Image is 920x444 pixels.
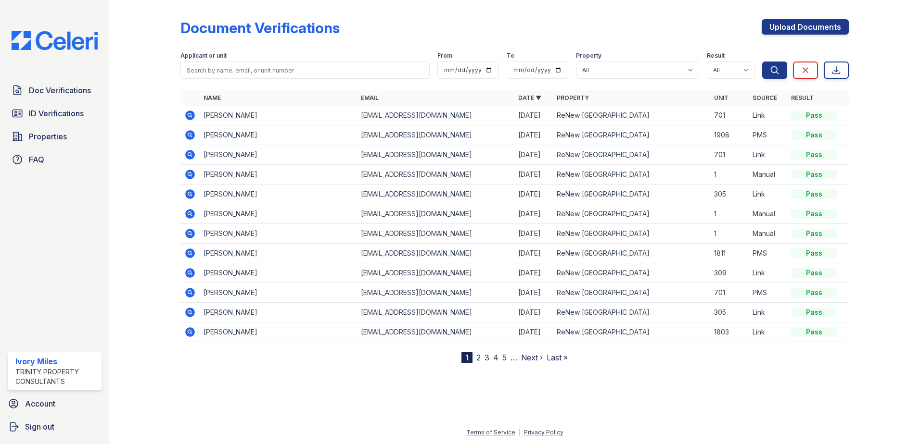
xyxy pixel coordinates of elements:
td: Link [749,145,787,165]
td: [EMAIL_ADDRESS][DOMAIN_NAME] [357,244,514,263]
a: Unit [714,94,728,101]
div: Pass [791,111,837,120]
td: [PERSON_NAME] [200,165,357,185]
div: Ivory Miles [15,356,98,367]
td: [DATE] [514,165,553,185]
td: [PERSON_NAME] [200,145,357,165]
td: ReNew [GEOGRAPHIC_DATA] [553,244,710,263]
a: Email [361,94,379,101]
div: Pass [791,248,837,258]
div: Pass [791,288,837,297]
td: [EMAIL_ADDRESS][DOMAIN_NAME] [357,303,514,322]
span: Properties [29,131,67,142]
td: [DATE] [514,263,553,283]
td: ReNew [GEOGRAPHIC_DATA] [553,303,710,322]
td: [PERSON_NAME] [200,224,357,244]
td: [DATE] [514,244,553,263]
td: [DATE] [514,224,553,244]
a: Doc Verifications [8,81,102,100]
td: [EMAIL_ADDRESS][DOMAIN_NAME] [357,165,514,185]
a: Next › [521,353,543,362]
span: … [511,352,517,363]
td: PMS [749,125,787,145]
td: [EMAIL_ADDRESS][DOMAIN_NAME] [357,106,514,125]
td: [EMAIL_ADDRESS][DOMAIN_NAME] [357,322,514,342]
div: Pass [791,209,837,219]
td: 701 [710,283,749,303]
td: 305 [710,303,749,322]
td: Link [749,263,787,283]
div: Pass [791,170,837,179]
td: ReNew [GEOGRAPHIC_DATA] [553,106,710,125]
td: 701 [710,145,749,165]
td: [DATE] [514,125,553,145]
a: 3 [485,353,489,362]
td: 1803 [710,322,749,342]
td: [EMAIL_ADDRESS][DOMAIN_NAME] [357,125,514,145]
td: [PERSON_NAME] [200,106,357,125]
span: ID Verifications [29,108,84,119]
td: [PERSON_NAME] [200,303,357,322]
td: 1811 [710,244,749,263]
td: [PERSON_NAME] [200,322,357,342]
label: Applicant or unit [180,52,227,60]
td: [EMAIL_ADDRESS][DOMAIN_NAME] [357,204,514,224]
td: 305 [710,185,749,204]
td: [PERSON_NAME] [200,185,357,204]
div: Pass [791,308,837,317]
td: 1 [710,204,749,224]
td: ReNew [GEOGRAPHIC_DATA] [553,322,710,342]
td: 1 [710,224,749,244]
td: Link [749,322,787,342]
a: Name [204,94,221,101]
a: FAQ [8,150,102,169]
td: ReNew [GEOGRAPHIC_DATA] [553,145,710,165]
td: ReNew [GEOGRAPHIC_DATA] [553,185,710,204]
td: Manual [749,165,787,185]
div: Pass [791,150,837,160]
span: FAQ [29,154,44,165]
a: Last » [547,353,568,362]
a: Property [557,94,589,101]
td: 701 [710,106,749,125]
td: PMS [749,283,787,303]
td: [DATE] [514,322,553,342]
td: [DATE] [514,283,553,303]
td: ReNew [GEOGRAPHIC_DATA] [553,283,710,303]
label: Result [707,52,725,60]
a: 5 [502,353,507,362]
label: From [437,52,452,60]
div: | [519,429,521,436]
td: Manual [749,224,787,244]
a: Properties [8,127,102,146]
td: ReNew [GEOGRAPHIC_DATA] [553,165,710,185]
td: 1908 [710,125,749,145]
a: ID Verifications [8,104,102,123]
td: Link [749,303,787,322]
td: [DATE] [514,145,553,165]
td: [PERSON_NAME] [200,204,357,224]
td: [EMAIL_ADDRESS][DOMAIN_NAME] [357,283,514,303]
td: [PERSON_NAME] [200,263,357,283]
a: Sign out [4,417,105,436]
td: [PERSON_NAME] [200,283,357,303]
td: [EMAIL_ADDRESS][DOMAIN_NAME] [357,145,514,165]
label: To [507,52,514,60]
td: Manual [749,204,787,224]
label: Property [576,52,601,60]
a: Date ▼ [518,94,541,101]
td: ReNew [GEOGRAPHIC_DATA] [553,263,710,283]
td: [PERSON_NAME] [200,125,357,145]
span: Sign out [25,421,54,432]
a: Privacy Policy [524,429,563,436]
div: Pass [791,130,837,140]
div: Pass [791,327,837,337]
td: [DATE] [514,303,553,322]
td: PMS [749,244,787,263]
td: ReNew [GEOGRAPHIC_DATA] [553,224,710,244]
div: Pass [791,189,837,199]
a: Upload Documents [762,19,849,35]
td: [DATE] [514,204,553,224]
td: ReNew [GEOGRAPHIC_DATA] [553,125,710,145]
td: ReNew [GEOGRAPHIC_DATA] [553,204,710,224]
